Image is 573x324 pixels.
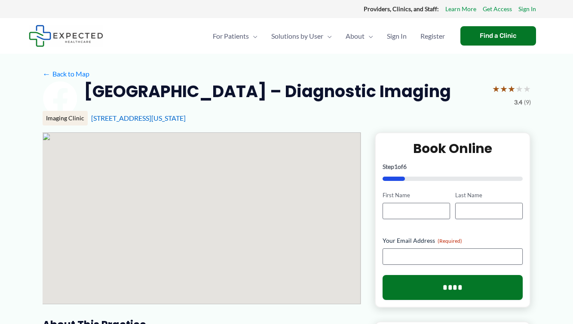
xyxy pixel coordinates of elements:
[91,114,186,122] a: [STREET_ADDRESS][US_STATE]
[403,163,407,170] span: 6
[249,21,257,51] span: Menu Toggle
[346,21,365,51] span: About
[514,97,522,108] span: 3.4
[365,21,373,51] span: Menu Toggle
[364,5,439,12] strong: Providers, Clinics, and Staff:
[500,81,508,97] span: ★
[323,21,332,51] span: Menu Toggle
[383,236,523,245] label: Your Email Address
[394,163,398,170] span: 1
[420,21,445,51] span: Register
[492,81,500,97] span: ★
[524,97,531,108] span: (9)
[264,21,339,51] a: Solutions by UserMenu Toggle
[213,21,249,51] span: For Patients
[508,81,515,97] span: ★
[383,140,523,157] h2: Book Online
[271,21,323,51] span: Solutions by User
[206,21,264,51] a: For PatientsMenu Toggle
[383,164,523,170] p: Step of
[383,191,450,199] label: First Name
[206,21,452,51] nav: Primary Site Navigation
[387,21,407,51] span: Sign In
[483,3,512,15] a: Get Access
[43,67,89,80] a: ←Back to Map
[339,21,380,51] a: AboutMenu Toggle
[438,238,462,244] span: (Required)
[414,21,452,51] a: Register
[380,21,414,51] a: Sign In
[460,26,536,46] a: Find a Clinic
[29,25,103,47] img: Expected Healthcare Logo - side, dark font, small
[455,191,523,199] label: Last Name
[84,81,451,102] h2: [GEOGRAPHIC_DATA] – Diagnostic Imaging
[445,3,476,15] a: Learn More
[518,3,536,15] a: Sign In
[515,81,523,97] span: ★
[43,70,51,78] span: ←
[523,81,531,97] span: ★
[43,111,88,125] div: Imaging Clinic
